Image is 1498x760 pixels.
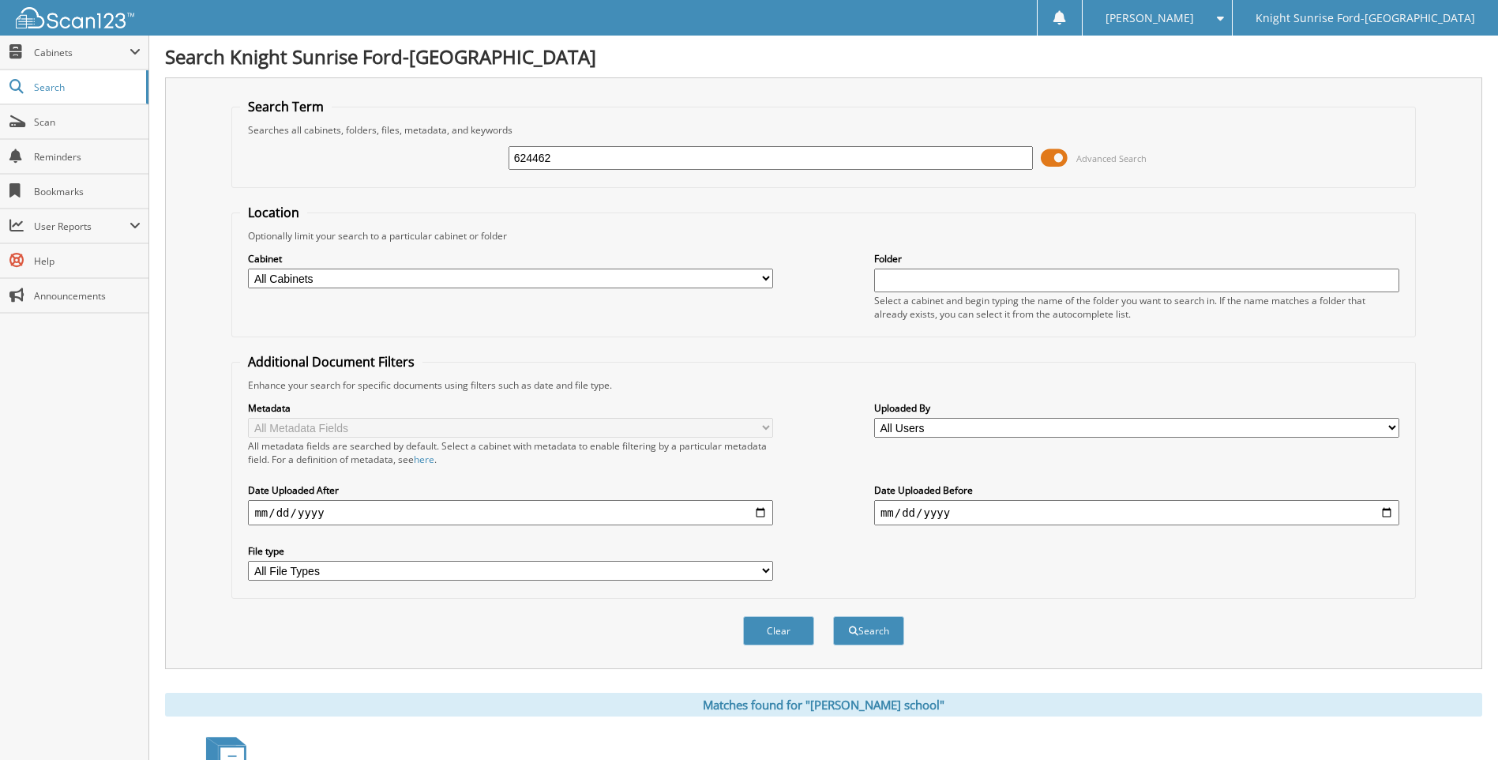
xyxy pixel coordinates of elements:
[248,439,773,466] div: All metadata fields are searched by default. Select a cabinet with metadata to enable filtering b...
[248,483,773,497] label: Date Uploaded After
[165,693,1482,717] div: Matches found for "[PERSON_NAME] school"
[34,115,141,129] span: Scan
[248,401,773,415] label: Metadata
[833,616,904,645] button: Search
[1076,152,1147,164] span: Advanced Search
[1106,13,1194,23] span: [PERSON_NAME]
[34,289,141,303] span: Announcements
[16,7,134,28] img: scan123-logo-white.svg
[248,252,773,265] label: Cabinet
[34,185,141,198] span: Bookmarks
[874,483,1399,497] label: Date Uploaded Before
[248,500,773,525] input: start
[874,401,1399,415] label: Uploaded By
[34,81,138,94] span: Search
[874,294,1399,321] div: Select a cabinet and begin typing the name of the folder you want to search in. If the name match...
[240,204,307,221] legend: Location
[34,46,130,59] span: Cabinets
[1419,684,1498,760] iframe: Chat Widget
[34,220,130,233] span: User Reports
[414,453,434,466] a: here
[240,378,1406,392] div: Enhance your search for specific documents using filters such as date and file type.
[874,500,1399,525] input: end
[240,353,422,371] legend: Additional Document Filters
[874,252,1399,265] label: Folder
[1256,13,1475,23] span: Knight Sunrise Ford-[GEOGRAPHIC_DATA]
[240,229,1406,243] div: Optionally limit your search to a particular cabinet or folder
[240,98,332,115] legend: Search Term
[34,150,141,164] span: Reminders
[248,544,773,558] label: File type
[743,616,814,645] button: Clear
[240,123,1406,137] div: Searches all cabinets, folders, files, metadata, and keywords
[165,43,1482,70] h1: Search Knight Sunrise Ford-[GEOGRAPHIC_DATA]
[34,254,141,268] span: Help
